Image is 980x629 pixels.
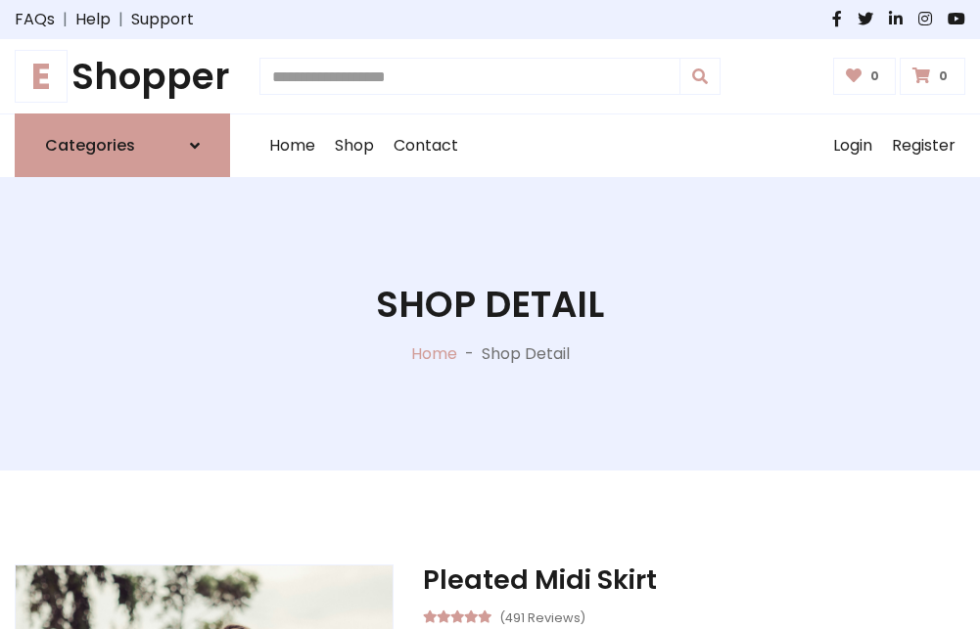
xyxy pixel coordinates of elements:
a: Shop [325,114,384,177]
a: Home [411,342,457,365]
a: Login [823,114,882,177]
a: FAQs [15,8,55,31]
a: Support [131,8,194,31]
span: 0 [865,67,884,85]
a: Contact [384,114,468,177]
h3: Pleated Midi Skirt [423,564,965,596]
p: Shop Detail [482,342,570,366]
span: 0 [934,67,953,85]
a: EShopper [15,55,230,98]
span: | [55,8,75,31]
span: E [15,50,68,103]
a: 0 [833,58,897,95]
p: - [457,342,482,366]
h6: Categories [45,136,135,155]
h1: Shopper [15,55,230,98]
a: 0 [900,58,965,95]
a: Categories [15,113,230,177]
span: | [111,8,131,31]
h1: Shop Detail [376,283,604,326]
a: Register [882,114,965,177]
a: Help [75,8,111,31]
a: Home [259,114,325,177]
small: (491 Reviews) [499,605,585,628]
